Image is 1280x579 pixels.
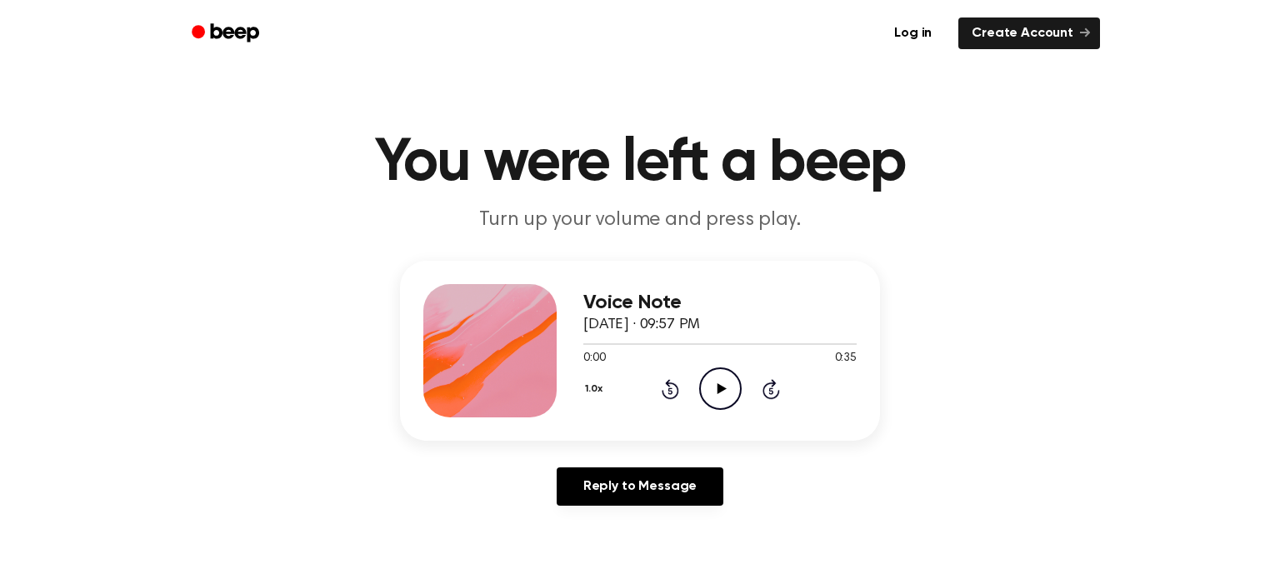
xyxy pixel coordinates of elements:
a: Beep [180,17,274,50]
span: 0:00 [583,350,605,367]
a: Reply to Message [557,467,723,506]
h3: Voice Note [583,292,857,314]
p: Turn up your volume and press play. [320,207,960,234]
span: [DATE] · 09:57 PM [583,317,700,332]
button: 1.0x [583,375,608,403]
h1: You were left a beep [213,133,1067,193]
a: Log in [877,14,948,52]
span: 0:35 [835,350,857,367]
a: Create Account [958,17,1100,49]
